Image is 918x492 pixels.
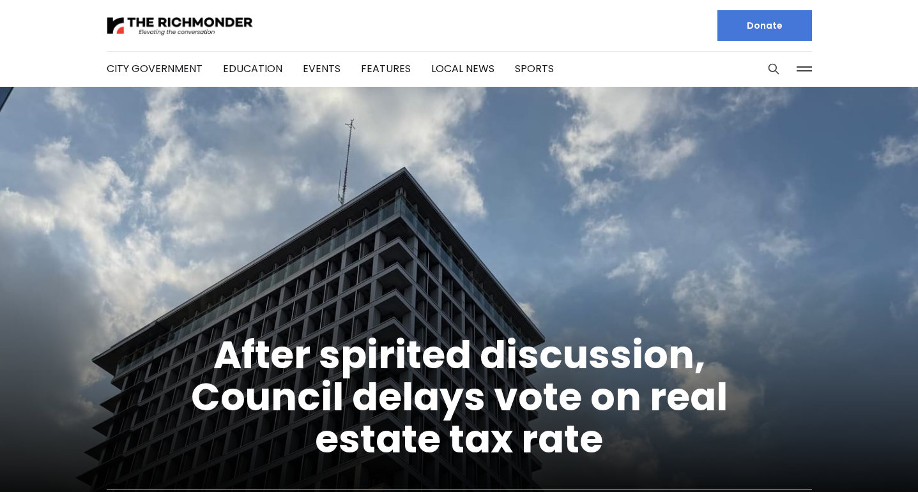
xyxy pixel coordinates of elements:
a: Events [303,61,340,76]
a: Education [223,61,282,76]
a: Features [361,61,411,76]
a: Local News [431,61,494,76]
img: The Richmonder [107,15,254,37]
a: After spirited discussion, Council delays vote on real estate tax rate [191,328,728,466]
button: Search this site [764,59,783,78]
a: Donate [717,10,812,41]
a: City Government [107,61,203,76]
a: Sports [515,61,554,76]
